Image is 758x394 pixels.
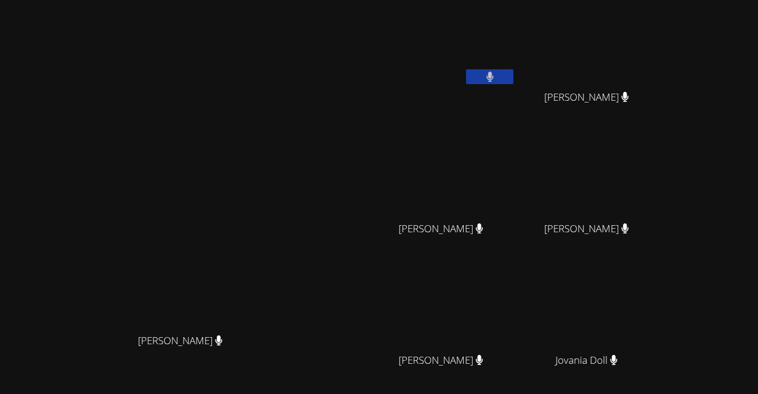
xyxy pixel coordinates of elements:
span: [PERSON_NAME] [544,89,629,106]
span: [PERSON_NAME] [138,332,223,350]
span: [PERSON_NAME] [544,220,629,238]
span: [PERSON_NAME] [399,352,483,369]
span: [PERSON_NAME] [399,220,483,238]
span: Jovania Doll [555,352,618,369]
